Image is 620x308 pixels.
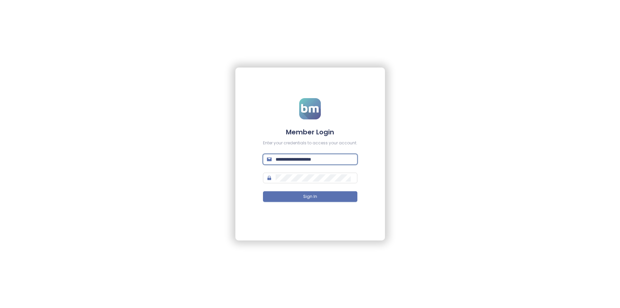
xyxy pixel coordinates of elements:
[263,191,357,202] button: Sign In
[267,176,272,180] span: lock
[299,98,321,119] img: logo
[263,140,357,146] div: Enter your credentials to access your account.
[263,127,357,137] h4: Member Login
[267,157,272,162] span: mail
[303,194,317,200] span: Sign In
